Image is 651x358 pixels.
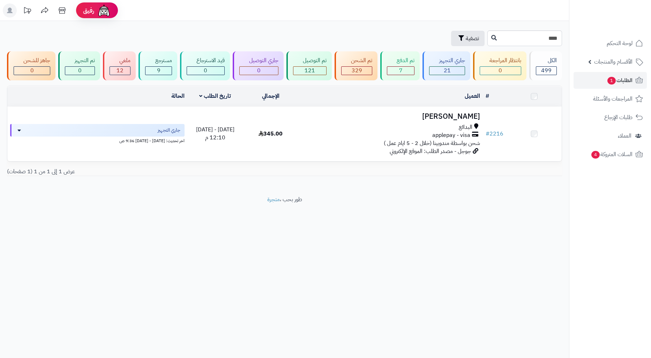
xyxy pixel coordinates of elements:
a: قيد الاسترجاع 0 [179,51,231,80]
span: البدائع [459,123,472,131]
div: ملغي [110,57,130,65]
span: 12 [117,66,124,75]
span: تصفية [466,34,479,43]
a: طلبات الإرجاع [574,109,647,126]
img: ai-face.png [97,3,111,17]
a: العملاء [574,127,647,144]
span: 0 [204,66,207,75]
span: 21 [444,66,451,75]
a: جاري التجهيز 21 [421,51,471,80]
span: العملاء [618,131,631,141]
a: تاريخ الطلب [199,92,231,100]
a: جاري التوصيل 0 [231,51,285,80]
span: شحن بواسطة مندوبينا (خلال 2 - 5 ايام عمل ) [384,139,480,147]
a: الكل499 [528,51,563,80]
span: المراجعات والأسئلة [593,94,633,104]
div: 121 [293,67,326,75]
span: 0 [499,66,502,75]
div: جاري التوصيل [239,57,278,65]
div: تم الشحن [341,57,372,65]
a: مسترجع 9 [137,51,178,80]
a: #2216 [486,130,503,138]
div: بانتظار المراجعة [480,57,521,65]
div: 0 [480,67,521,75]
span: طلبات الإرجاع [604,112,633,122]
a: تم الدفع 7 [379,51,421,80]
div: جاري التجهيز [429,57,465,65]
div: تم التجهيز [65,57,95,65]
span: جاري التجهيز [158,127,180,134]
a: الحالة [171,92,185,100]
span: 499 [541,66,552,75]
span: 0 [257,66,261,75]
div: قيد الاسترجاع [187,57,225,65]
div: 12 [110,67,130,75]
span: # [486,130,489,138]
div: 329 [342,67,372,75]
a: بانتظار المراجعة 0 [472,51,528,80]
span: لوحة التحكم [607,38,633,48]
span: 9 [157,66,160,75]
a: لوحة التحكم [574,35,647,52]
span: 0 [78,66,82,75]
a: # [486,92,489,100]
div: 7 [387,67,414,75]
div: 0 [187,67,224,75]
span: 329 [352,66,362,75]
a: تحديثات المنصة [18,3,36,19]
span: الأقسام والمنتجات [594,57,633,67]
div: جاهز للشحن [14,57,50,65]
a: ملغي 12 [102,51,137,80]
a: تم التجهيز 0 [57,51,102,80]
span: applepay - visa [432,131,470,139]
div: مسترجع [145,57,172,65]
a: تم التوصيل 121 [285,51,333,80]
a: المراجعات والأسئلة [574,90,647,107]
span: 1 [607,77,616,85]
span: 121 [305,66,315,75]
a: السلات المتروكة4 [574,146,647,163]
div: الكل [536,57,557,65]
span: الطلبات [607,75,633,85]
h3: [PERSON_NAME] [301,112,480,120]
div: 0 [14,67,50,75]
span: السلات المتروكة [591,149,633,159]
a: متجرة [267,195,280,204]
img: logo-2.png [604,18,644,32]
span: رفيق [83,6,94,15]
div: 9 [145,67,171,75]
span: 0 [30,66,34,75]
a: تم الشحن 329 [333,51,379,80]
a: الإجمالي [262,92,279,100]
a: العميل [465,92,480,100]
div: اخر تحديث: [DATE] - [DATE] 9:36 ص [10,137,185,144]
div: عرض 1 إلى 1 من 1 (1 صفحات) [2,168,285,176]
button: تصفية [451,31,485,46]
span: [DATE] - [DATE] 12:10 م [196,125,234,142]
span: 4 [591,151,600,159]
div: تم الدفع [387,57,414,65]
a: جاهز للشحن 0 [6,51,57,80]
div: 0 [240,67,278,75]
a: الطلبات1 [574,72,647,89]
div: 21 [429,67,464,75]
span: 345.00 [259,130,283,138]
span: جوجل - مصدر الطلب: الموقع الإلكتروني [390,147,471,155]
span: 7 [399,66,403,75]
div: تم التوصيل [293,57,327,65]
div: 0 [65,67,95,75]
